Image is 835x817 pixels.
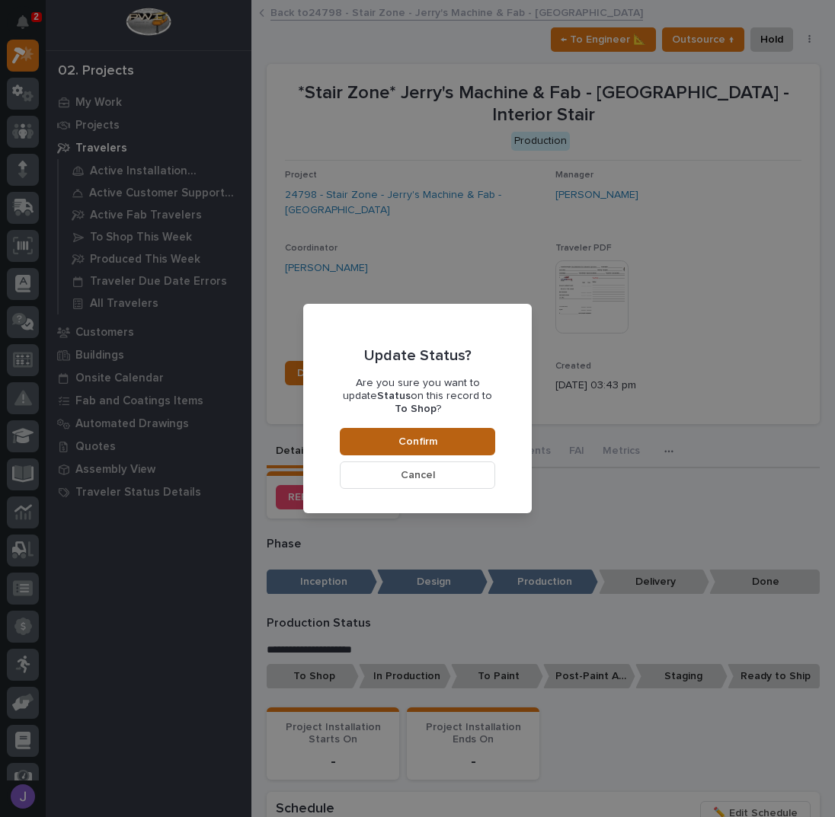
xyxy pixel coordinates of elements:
b: Status [377,391,411,401]
span: Cancel [401,468,435,482]
button: Confirm [340,428,495,455]
p: Update Status? [364,346,472,365]
span: Confirm [398,435,437,448]
button: Cancel [340,461,495,489]
b: To Shop [395,404,437,414]
p: Are you sure you want to update on this record to ? [340,377,495,415]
